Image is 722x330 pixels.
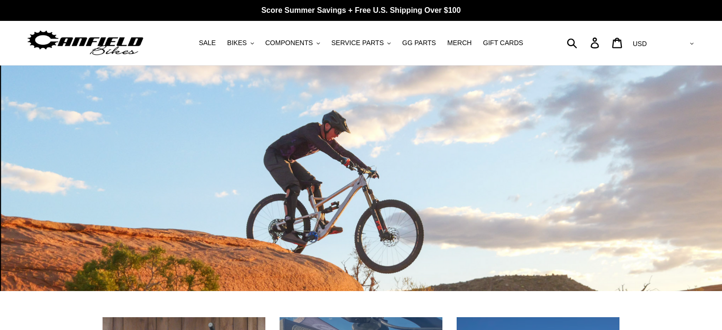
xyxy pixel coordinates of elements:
span: GG PARTS [402,39,436,47]
button: SERVICE PARTS [327,37,395,49]
button: COMPONENTS [261,37,325,49]
span: BIKES [227,39,247,47]
input: Search [572,32,596,53]
span: SERVICE PARTS [331,39,384,47]
a: SALE [194,37,221,49]
img: Canfield Bikes [26,28,145,58]
a: MERCH [442,37,476,49]
a: GG PARTS [397,37,441,49]
span: SALE [199,39,216,47]
button: BIKES [223,37,259,49]
span: COMPONENTS [265,39,313,47]
a: GIFT CARDS [478,37,528,49]
span: MERCH [447,39,471,47]
span: GIFT CARDS [483,39,524,47]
